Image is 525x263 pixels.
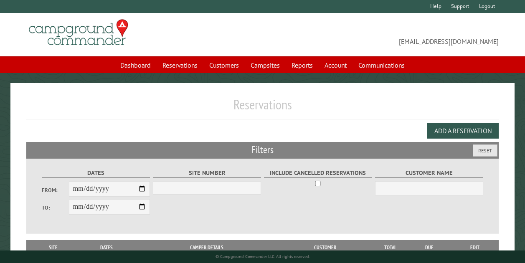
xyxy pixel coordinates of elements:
a: Reports [287,57,318,73]
th: Customer [276,240,373,255]
button: Reset [473,144,497,157]
label: Dates [42,168,150,178]
label: Include Cancelled Reservations [264,168,372,178]
th: Site [30,240,76,255]
th: Camper Details [137,240,277,255]
th: Dates [76,240,137,255]
a: Dashboard [115,57,156,73]
a: Customers [204,57,244,73]
h2: Filters [26,142,499,158]
label: From: [42,186,69,194]
label: To: [42,204,69,212]
th: Due [407,240,451,255]
button: Add a Reservation [427,123,499,139]
a: Communications [353,57,410,73]
label: Customer Name [375,168,483,178]
h1: Reservations [26,96,499,119]
th: Total [374,240,407,255]
a: Account [320,57,352,73]
label: Site Number [153,168,261,178]
img: Campground Commander [26,16,131,49]
a: Reservations [157,57,203,73]
span: [EMAIL_ADDRESS][DOMAIN_NAME] [263,23,499,46]
a: Campsites [246,57,285,73]
th: Edit [451,240,499,255]
small: © Campground Commander LLC. All rights reserved. [216,254,310,259]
